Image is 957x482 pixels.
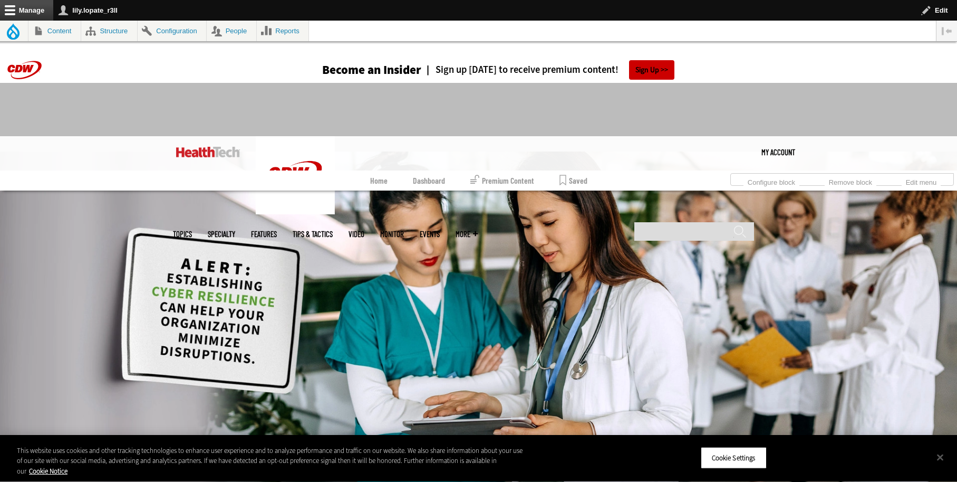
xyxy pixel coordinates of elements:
a: Features [251,230,277,238]
img: Home [256,136,335,214]
img: Home [176,147,240,157]
button: Vertical orientation [936,21,957,41]
a: Tips & Tactics [293,230,333,238]
a: My Account [761,136,795,168]
button: Cookie Settings [701,447,767,469]
a: Events [420,230,440,238]
a: More information about your privacy [29,467,67,476]
span: Specialty [208,230,235,238]
a: Become an Insider [283,64,421,76]
a: Sign up [DATE] to receive premium content! [421,65,618,75]
a: Sign Up [629,60,674,80]
a: Dashboard [413,171,445,191]
a: Content [28,21,81,41]
a: Remove block [825,175,876,187]
a: Configure block [743,175,799,187]
a: Home [370,171,388,191]
iframe: advertisement [287,93,671,141]
a: Video [349,230,364,238]
a: Configuration [138,21,206,41]
a: MonITor [380,230,404,238]
div: This website uses cookies and other tracking technologies to enhance user experience and to analy... [17,446,526,477]
a: Edit menu [902,175,941,187]
div: User menu [761,136,795,168]
a: Saved [559,171,587,191]
span: More [456,230,478,238]
span: Topics [173,230,192,238]
a: People [207,21,256,41]
a: Premium Content [470,171,534,191]
a: Structure [81,21,137,41]
a: Reports [257,21,309,41]
button: Close [929,446,952,469]
a: CDW [256,206,335,217]
h3: Become an Insider [322,64,421,76]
